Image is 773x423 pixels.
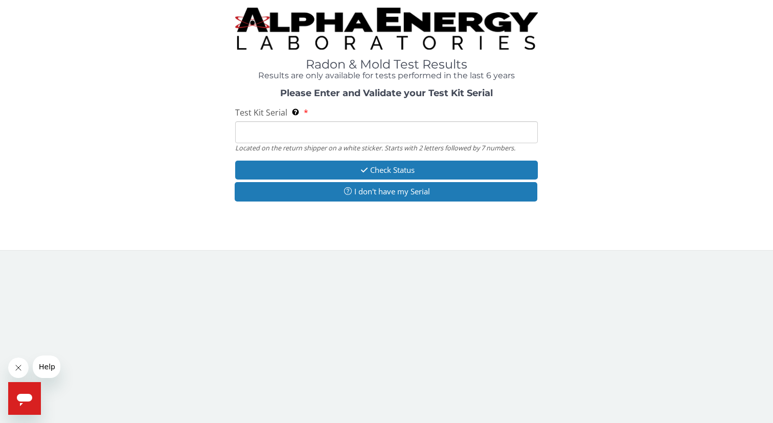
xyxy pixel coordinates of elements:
[235,143,538,152] div: Located on the return shipper on a white sticker. Starts with 2 letters followed by 7 numbers.
[235,8,538,50] img: TightCrop.jpg
[235,182,538,201] button: I don't have my Serial
[8,358,29,378] iframe: Close message
[235,58,538,71] h1: Radon & Mold Test Results
[235,161,538,180] button: Check Status
[8,382,41,415] iframe: Button to launch messaging window
[235,107,287,118] span: Test Kit Serial
[33,355,60,378] iframe: Message from company
[280,87,493,99] strong: Please Enter and Validate your Test Kit Serial
[235,71,538,80] h4: Results are only available for tests performed in the last 6 years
